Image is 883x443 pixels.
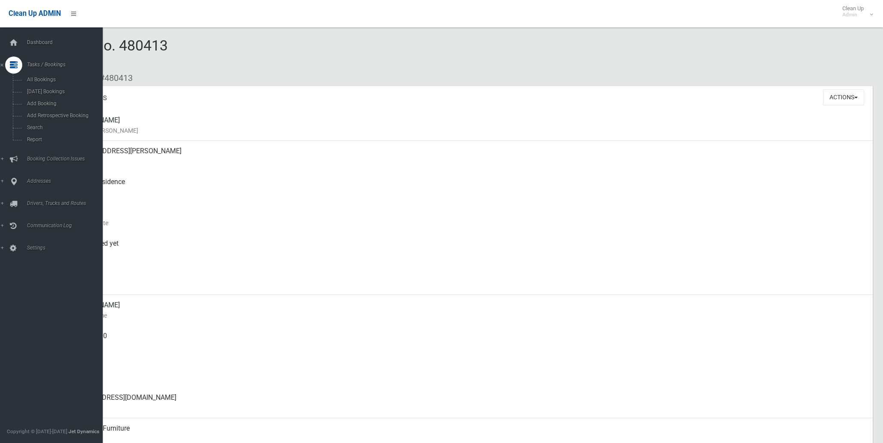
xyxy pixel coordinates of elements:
span: Booking No. 480413 [38,37,168,70]
span: Add Retrospective Booking [24,113,103,119]
button: Actions [823,89,864,105]
span: Drivers, Trucks and Routes [24,200,110,206]
span: Communication Log [24,223,110,229]
strong: Jet Dynamics [68,428,99,434]
div: [STREET_ADDRESS][PERSON_NAME] [68,141,866,172]
span: Booking Collection Issues [24,156,110,162]
span: Add Booking [24,101,103,107]
small: Contact Name [68,310,866,321]
div: [PERSON_NAME] [68,110,866,141]
div: [DATE] [68,264,866,295]
span: Addresses [24,178,110,184]
small: Pickup Point [68,187,866,197]
span: Search [24,125,103,131]
span: [DATE] Bookings [24,89,103,95]
span: Clean Up ADMIN [9,9,61,18]
a: [EMAIL_ADDRESS][DOMAIN_NAME]Email [38,387,873,418]
span: Dashboard [24,39,110,45]
span: Clean Up [838,5,872,18]
div: None given [68,357,866,387]
div: [EMAIL_ADDRESS][DOMAIN_NAME] [68,387,866,418]
small: Collection Date [68,218,866,228]
small: Mobile [68,341,866,351]
small: Name of [PERSON_NAME] [68,125,866,136]
span: All Bookings [24,77,103,83]
small: Collected At [68,249,866,259]
span: Settings [24,245,110,251]
small: Email [68,403,866,413]
span: Report [24,137,103,143]
div: 0458870300 [68,326,866,357]
small: Address [68,156,866,166]
div: Front of Residence [68,172,866,202]
span: Tasks / Bookings [24,62,110,68]
small: Admin [842,12,864,18]
small: Landline [68,372,866,382]
div: [PERSON_NAME] [68,295,866,326]
div: Not collected yet [68,233,866,264]
small: Zone [68,279,866,290]
li: #480413 [93,70,133,86]
span: Copyright © [DATE]-[DATE] [7,428,67,434]
div: [DATE] [68,202,866,233]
